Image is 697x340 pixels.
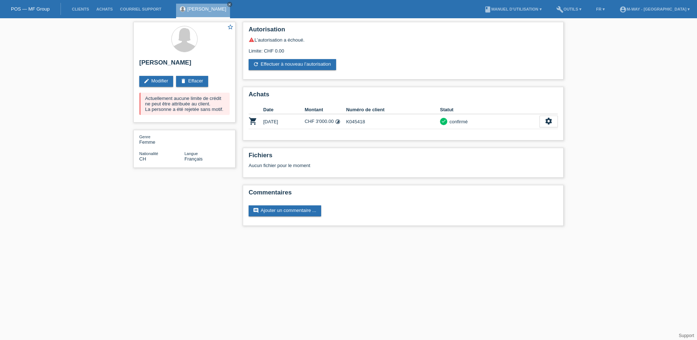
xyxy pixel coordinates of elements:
i: edit [144,78,149,84]
a: close [227,2,232,7]
i: check [441,119,446,124]
div: Femme [139,134,184,145]
td: K045418 [346,114,440,129]
div: Actuellement aucune limite de crédit ne peut être attribuée au client. La personne a été rejetée ... [139,93,230,115]
i: delete [180,78,186,84]
a: [PERSON_NAME] [187,6,226,12]
a: Achats [93,7,116,11]
div: Aucun fichier pour le moment [249,163,471,168]
th: Montant [305,105,346,114]
a: Courriel Support [116,7,165,11]
i: settings [545,117,553,125]
i: star_border [227,24,234,30]
i: POSP00003049 [249,117,257,125]
div: Limite: CHF 0.00 [249,43,558,54]
span: Nationalité [139,151,158,156]
th: Numéro de client [346,105,440,114]
span: Langue [184,151,198,156]
h2: Commentaires [249,189,558,200]
i: account_circle [619,6,627,13]
a: commentAjouter un commentaire ... [249,205,321,216]
i: close [228,3,231,6]
h2: Achats [249,91,558,102]
i: refresh [253,61,259,67]
i: book [484,6,491,13]
td: CHF 3'000.00 [305,114,346,129]
h2: Fichiers [249,152,558,163]
th: Statut [440,105,540,114]
a: Clients [68,7,93,11]
a: refreshEffectuer à nouveau l’autorisation [249,59,336,70]
a: POS — MF Group [11,6,50,12]
a: Support [679,333,694,338]
i: build [556,6,564,13]
a: FR ▾ [592,7,608,11]
span: Français [184,156,203,162]
a: bookManuel d’utilisation ▾ [480,7,545,11]
i: warning [249,37,254,43]
a: buildOutils ▾ [553,7,585,11]
h2: [PERSON_NAME] [139,59,230,70]
i: 48 versements [335,119,340,124]
i: comment [253,208,259,213]
a: editModifier [139,76,173,87]
span: Genre [139,135,151,139]
div: confirmé [447,118,468,125]
th: Date [263,105,305,114]
td: [DATE] [263,114,305,129]
span: Suisse [139,156,146,162]
div: L’autorisation a échoué. [249,37,558,43]
a: star_border [227,24,234,31]
a: account_circlem-way - [GEOGRAPHIC_DATA] ▾ [616,7,693,11]
a: deleteEffacer [176,76,208,87]
h2: Autorisation [249,26,558,37]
